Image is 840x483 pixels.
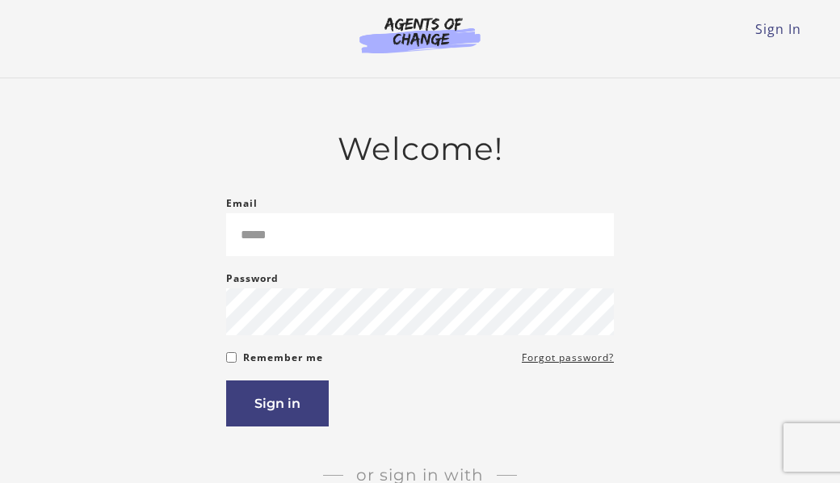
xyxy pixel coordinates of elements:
h2: Welcome! [226,130,614,168]
label: Email [226,194,258,213]
label: Remember me [243,348,323,367]
img: Agents of Change Logo [342,16,498,53]
a: Forgot password? [522,348,614,367]
label: Password [226,269,279,288]
button: Sign in [226,380,329,426]
a: Sign In [755,20,801,38]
